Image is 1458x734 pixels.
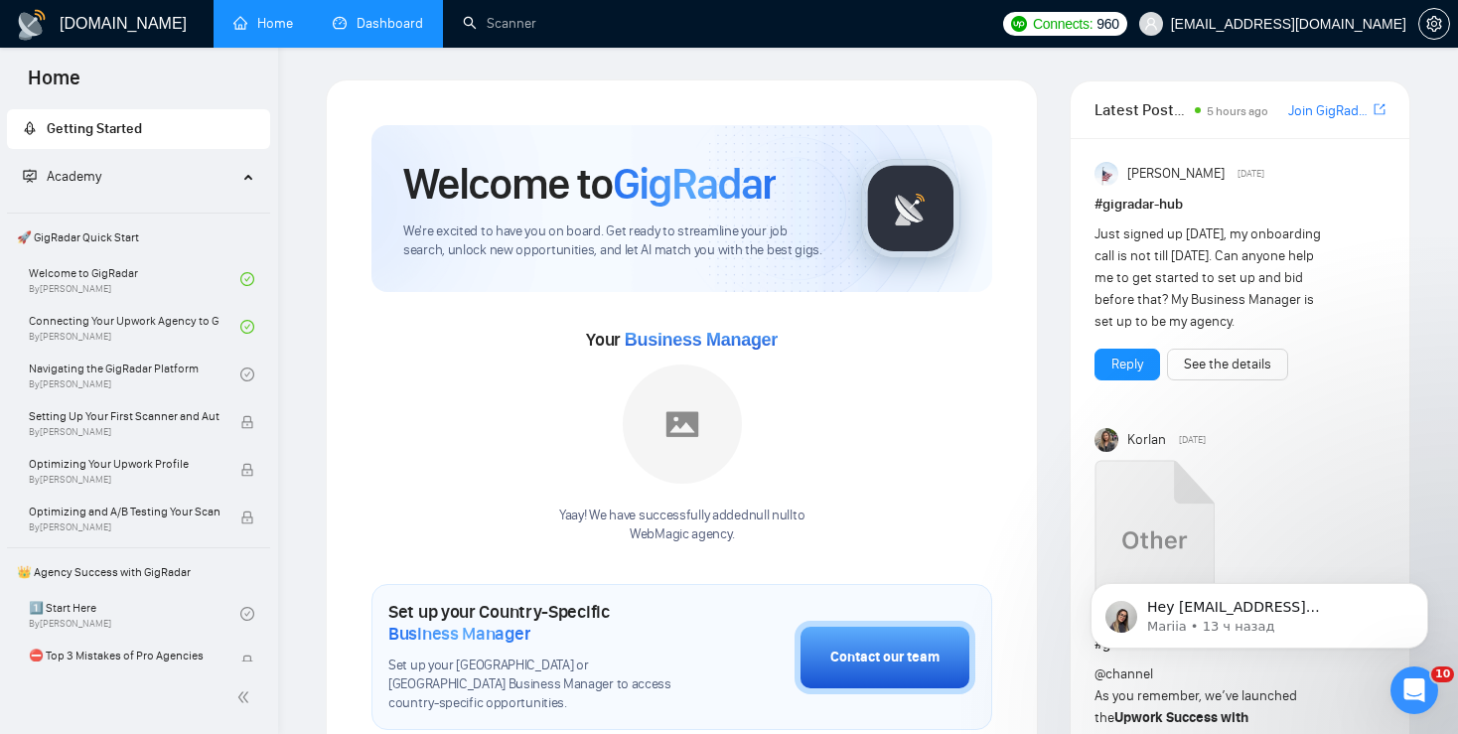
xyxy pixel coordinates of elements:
span: ⛔ Top 3 Mistakes of Pro Agencies [29,646,219,665]
span: check-circle [240,272,254,286]
span: check-circle [240,607,254,621]
span: Optimizing and A/B Testing Your Scanner for Better Results [29,502,219,521]
span: Getting Started [47,120,142,137]
button: setting [1418,8,1450,40]
h1: Welcome to [403,157,776,211]
button: Contact our team [795,621,975,694]
img: gigradar-logo.png [861,159,960,258]
img: Anisuzzaman Khan [1094,162,1118,186]
span: Business Manager [625,330,778,350]
span: export [1374,101,1385,117]
span: lock [240,511,254,524]
span: Latest Posts from the GigRadar Community [1094,97,1189,122]
span: fund-projection-screen [23,169,37,183]
a: homeHome [233,15,293,32]
div: Just signed up [DATE], my onboarding call is not till [DATE]. Can anyone help me to get started t... [1094,223,1327,333]
a: See the details [1184,354,1271,375]
iframe: Intercom live chat [1390,666,1438,714]
span: lock [240,655,254,668]
span: check-circle [240,367,254,381]
span: Korlan [1127,429,1166,451]
span: rocket [23,121,37,135]
a: Connecting Your Upwork Agency to GigRadarBy[PERSON_NAME] [29,305,240,349]
span: check-circle [240,320,254,334]
span: We're excited to have you on board. Get ready to streamline your job search, unlock new opportuni... [403,222,829,260]
iframe: Intercom notifications сообщение [1061,541,1458,680]
a: export [1374,100,1385,119]
div: Yaay! We have successfully added null null to [559,507,804,544]
span: Home [12,64,96,105]
span: 👑 Agency Success with GigRadar [9,552,268,592]
span: By [PERSON_NAME] [29,426,219,438]
button: Reply [1094,349,1160,380]
span: Set up your [GEOGRAPHIC_DATA] or [GEOGRAPHIC_DATA] Business Manager to access country-specific op... [388,657,695,713]
a: Upwork Success with GigRadar.mp4 [1094,460,1214,626]
a: searchScanner [463,15,536,32]
span: 5 hours ago [1207,104,1268,118]
a: Join GigRadar Slack Community [1288,100,1370,122]
span: By [PERSON_NAME] [29,521,219,533]
li: Getting Started [7,109,270,149]
span: [PERSON_NAME] [1127,163,1225,185]
span: GigRadar [613,157,776,211]
a: 1️⃣ Start HereBy[PERSON_NAME] [29,592,240,636]
span: user [1144,17,1158,31]
a: setting [1418,16,1450,32]
p: WebMagic agency . [559,525,804,544]
h1: Set up your Country-Specific [388,601,695,645]
span: Academy [23,168,101,185]
a: Navigating the GigRadar PlatformBy[PERSON_NAME] [29,353,240,396]
span: [DATE] [1179,431,1206,449]
span: double-left [236,687,256,707]
span: lock [240,463,254,477]
span: Setting Up Your First Scanner and Auto-Bidder [29,406,219,426]
span: Your [586,329,778,351]
span: 960 [1096,13,1118,35]
span: By [PERSON_NAME] [29,474,219,486]
span: Academy [47,168,101,185]
a: dashboardDashboard [333,15,423,32]
a: Reply [1111,354,1143,375]
span: Business Manager [388,623,530,645]
img: placeholder.png [623,365,742,484]
span: Connects: [1033,13,1093,35]
div: Contact our team [830,647,940,668]
span: 🚀 GigRadar Quick Start [9,218,268,257]
span: Optimizing Your Upwork Profile [29,454,219,474]
button: See the details [1167,349,1288,380]
span: lock [240,415,254,429]
a: Welcome to GigRadarBy[PERSON_NAME] [29,257,240,301]
span: 10 [1431,666,1454,682]
span: [DATE] [1238,165,1264,183]
h1: # gigradar-hub [1094,194,1385,216]
img: Korlan [1094,428,1118,452]
img: logo [16,9,48,41]
img: upwork-logo.png [1011,16,1027,32]
span: setting [1419,16,1449,32]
